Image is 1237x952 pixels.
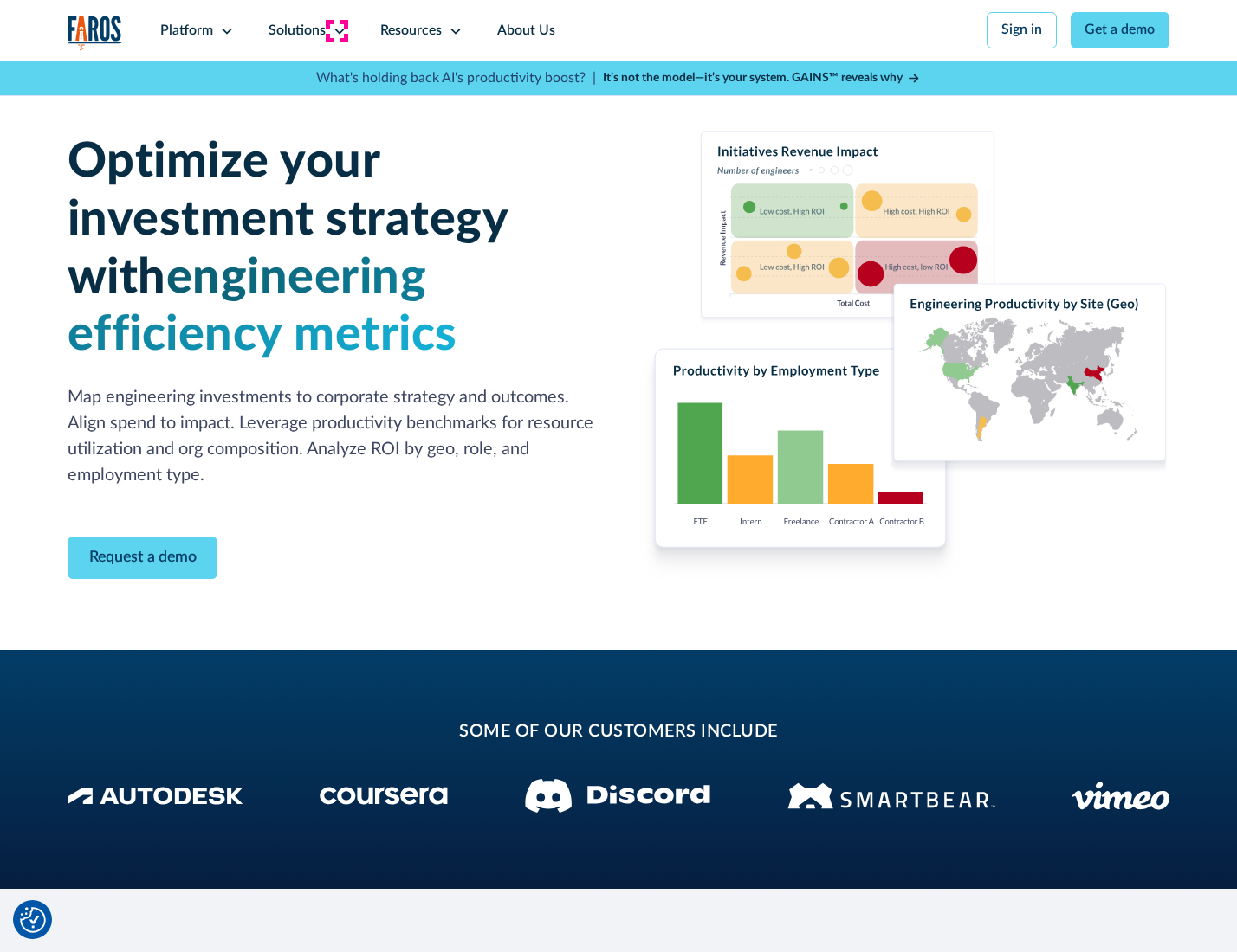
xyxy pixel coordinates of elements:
img: Discord logo [525,779,710,813]
div: Platform [160,21,213,42]
a: home [68,16,123,51]
div: Resources [380,21,442,42]
a: Sign in [987,12,1057,48]
a: It’s not the model—it’s your system. GAINS™ reveals why [603,69,922,87]
a: Contact Modal [68,537,218,579]
p: Map engineering investments to corporate strategy and outcomes. Align spend to impact. Leverage p... [68,385,598,488]
img: Revisit consent button [20,907,46,933]
img: Coursera Logo [320,787,448,805]
span: engineering efficiency metrics [68,254,457,360]
strong: It’s not the model—it’s your system. GAINS™ reveals why [603,72,903,84]
h2: some of our customers include [205,719,1032,745]
p: What's holding back AI's productivity boost? | [316,68,596,89]
button: Cookie Settings [20,907,46,933]
img: Smartbear Logo [787,780,995,812]
img: Charts displaying initiatives revenue impact, productivity by employment type and engineering pro... [639,131,1169,582]
h1: Optimize your investment strategy with [68,133,598,364]
a: Get a demo [1071,12,1170,48]
img: Autodesk Logo [68,787,243,805]
img: Vimeo logo [1072,782,1169,810]
div: Solutions [269,21,326,42]
img: Logo of the analytics and reporting company Faros. [68,16,123,51]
